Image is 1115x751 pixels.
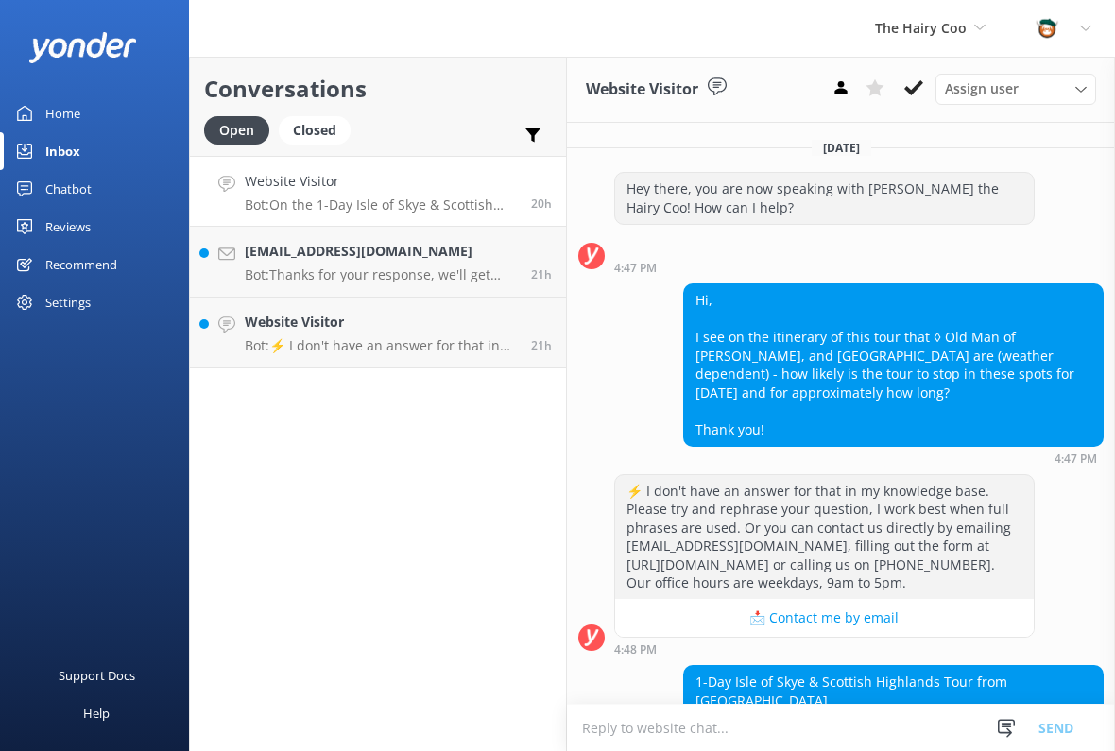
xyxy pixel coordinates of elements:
[531,337,552,353] span: Aug 27 2025 03:40pm (UTC +01:00) Europe/Dublin
[45,246,117,283] div: Recommend
[59,657,135,694] div: Support Docs
[1055,453,1097,465] strong: 4:47 PM
[531,196,552,212] span: Aug 27 2025 04:48pm (UTC +01:00) Europe/Dublin
[45,170,92,208] div: Chatbot
[935,74,1096,104] div: Assign User
[245,312,517,333] h4: Website Visitor
[684,284,1103,446] div: Hi, I see on the itinerary of this tour that ◊ Old Man of [PERSON_NAME], and [GEOGRAPHIC_DATA] ar...
[245,171,517,192] h4: Website Visitor
[245,266,517,283] p: Bot: Thanks for your response, we'll get back to you as soon as we can during opening hours.
[190,298,566,368] a: Website VisitorBot:⚡ I don't have an answer for that in my knowledge base. Please try and rephras...
[614,263,657,274] strong: 4:47 PM
[204,119,279,140] a: Open
[245,337,517,354] p: Bot: ⚡ I don't have an answer for that in my knowledge base. Please try and rephrase your questio...
[45,283,91,321] div: Settings
[1033,14,1061,43] img: 457-1738239164.png
[614,644,657,656] strong: 4:48 PM
[684,666,1103,716] div: 1-Day Isle of Skye & Scottish Highlands Tour from [GEOGRAPHIC_DATA]
[875,19,967,37] span: The Hairy Coo
[614,261,1035,274] div: Aug 27 2025 04:47pm (UTC +01:00) Europe/Dublin
[615,173,1034,223] div: Hey there, you are now speaking with [PERSON_NAME] the Hairy Coo! How can I help?
[614,642,1035,656] div: Aug 27 2025 04:48pm (UTC +01:00) Europe/Dublin
[190,227,566,298] a: [EMAIL_ADDRESS][DOMAIN_NAME]Bot:Thanks for your response, we'll get back to you as soon as we can...
[45,208,91,246] div: Reviews
[615,599,1034,637] button: 📩 Contact me by email
[812,140,871,156] span: [DATE]
[83,694,110,732] div: Help
[683,452,1104,465] div: Aug 27 2025 04:47pm (UTC +01:00) Europe/Dublin
[279,119,360,140] a: Closed
[615,475,1034,600] div: ⚡ I don't have an answer for that in my knowledge base. Please try and rephrase your question, I ...
[45,132,80,170] div: Inbox
[204,71,552,107] h2: Conversations
[945,78,1019,99] span: Assign user
[45,94,80,132] div: Home
[245,241,517,262] h4: [EMAIL_ADDRESS][DOMAIN_NAME]
[245,196,517,213] p: Bot: On the 1-Day Isle of Skye & Scottish Highlands Tour from [GEOGRAPHIC_DATA], you'll experienc...
[279,116,351,145] div: Closed
[586,77,698,102] h3: Website Visitor
[531,266,552,282] span: Aug 27 2025 04:13pm (UTC +01:00) Europe/Dublin
[190,156,566,227] a: Website VisitorBot:On the 1-Day Isle of Skye & Scottish Highlands Tour from [GEOGRAPHIC_DATA], yo...
[204,116,269,145] div: Open
[28,32,137,63] img: yonder-white-logo.png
